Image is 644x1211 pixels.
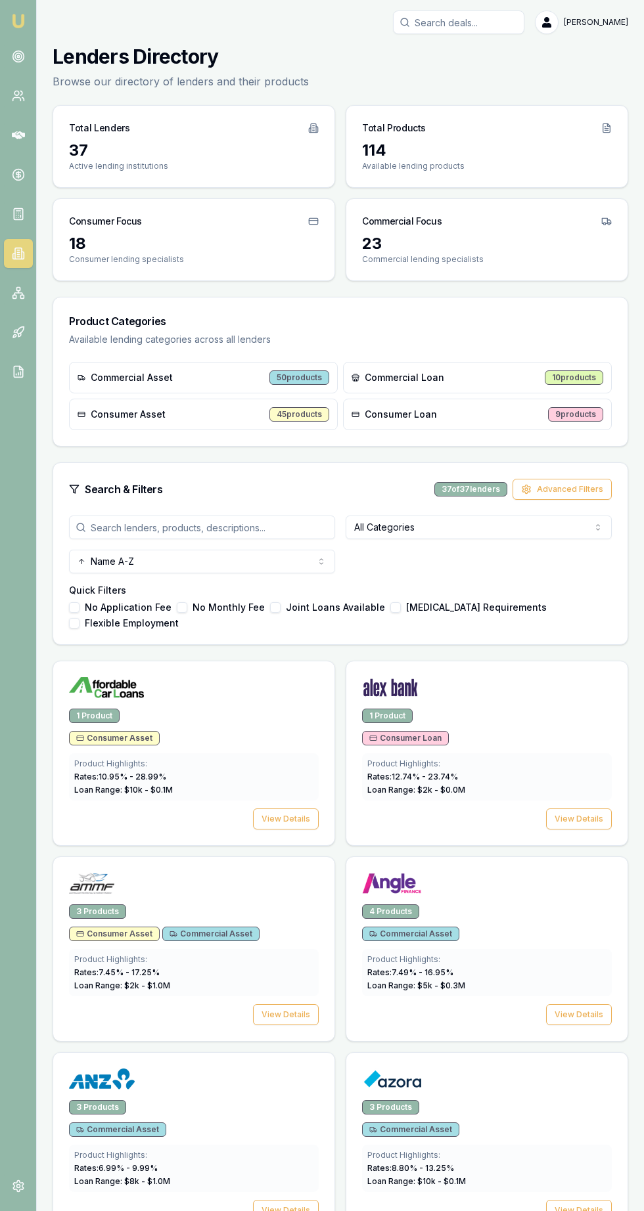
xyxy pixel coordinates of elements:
[269,370,329,385] div: 50 products
[74,759,313,769] div: Product Highlights:
[76,733,152,743] span: Consumer Asset
[545,370,603,385] div: 10 products
[365,408,437,421] span: Consumer Loan
[564,17,628,28] span: [PERSON_NAME]
[362,873,422,894] img: Angle Finance logo
[362,904,419,919] div: 4 Products
[76,929,152,939] span: Consumer Asset
[69,215,142,228] h3: Consumer Focus
[69,333,612,346] p: Available lending categories across all lenders
[69,904,126,919] div: 3 Products
[74,1176,170,1186] span: Loan Range: $ 8 k - $ 1.0 M
[74,967,160,977] span: Rates: 7.45 % - 17.25 %
[406,603,547,612] label: [MEDICAL_DATA] Requirements
[69,584,612,597] h4: Quick Filters
[546,808,612,829] button: View Details
[362,677,419,698] img: Alex Bank logo
[346,661,628,846] a: Alex Bank logo1 ProductConsumer LoanProduct Highlights:Rates:12.74% - 23.74%Loan Range: $2k - $0....
[367,772,458,782] span: Rates: 12.74 % - 23.74 %
[434,482,507,496] div: 37 of 37 lenders
[367,1176,466,1186] span: Loan Range: $ 10 k - $ 0.1 M
[74,980,170,990] span: Loan Range: $ 2 k - $ 1.0 M
[53,856,335,1042] a: AMMF logo3 ProductsConsumer AssetCommercial AssetProduct Highlights:Rates:7.45% - 17.25%Loan Rang...
[74,954,313,965] div: Product Highlights:
[369,929,452,939] span: Commercial Asset
[513,479,612,500] button: Advanced Filters
[362,140,612,161] div: 114
[367,967,453,977] span: Rates: 7.49 % - 16.95 %
[170,929,252,939] span: Commercial Asset
[367,1150,607,1160] div: Product Highlights:
[548,407,603,422] div: 9 products
[69,873,114,894] img: AMMF logo
[253,1004,319,1025] button: View Details
[85,619,179,628] label: Flexible Employment
[69,1068,135,1090] img: ANZ logo
[365,371,444,384] span: Commercial Loan
[362,233,612,254] div: 23
[362,161,612,171] p: Available lending products
[11,13,26,29] img: emu-icon-u.png
[69,121,129,135] h3: Total Lenders
[346,856,628,1042] a: Angle Finance logo4 ProductsCommercial AssetProduct Highlights:Rates:7.49% - 16.95%Loan Range: $5...
[69,516,335,539] input: Search lenders, products, descriptions...
[269,407,329,422] div: 45 products
[369,1124,452,1135] span: Commercial Asset
[69,677,144,698] img: Affordable Car Loans logo
[53,45,309,68] h1: Lenders Directory
[367,980,465,990] span: Loan Range: $ 5 k - $ 0.3 M
[367,785,465,795] span: Loan Range: $ 2 k - $ 0.0 M
[69,254,319,265] p: Consumer lending specialists
[53,74,309,89] p: Browse our directory of lenders and their products
[69,313,612,329] h3: Product Categories
[85,481,163,497] h3: Search & Filters
[76,1124,159,1135] span: Commercial Asset
[74,785,173,795] span: Loan Range: $ 10 k - $ 0.1 M
[393,11,524,34] input: Search deals
[367,954,607,965] div: Product Highlights:
[286,603,385,612] label: Joint Loans Available
[85,603,172,612] label: No Application Fee
[74,772,166,782] span: Rates: 10.95 % - 28.99 %
[362,1068,423,1090] img: Azora logo
[193,603,265,612] label: No Monthly Fee
[69,140,319,161] div: 37
[74,1163,158,1173] span: Rates: 6.99 % - 9.99 %
[367,1163,454,1173] span: Rates: 8.80 % - 13.25 %
[69,233,319,254] div: 18
[362,709,413,723] div: 1 Product
[91,408,166,421] span: Consumer Asset
[546,1004,612,1025] button: View Details
[362,215,442,228] h3: Commercial Focus
[367,759,607,769] div: Product Highlights:
[74,1150,313,1160] div: Product Highlights:
[69,1100,126,1114] div: 3 Products
[369,733,442,743] span: Consumer Loan
[91,371,173,384] span: Commercial Asset
[53,661,335,846] a: Affordable Car Loans logo1 ProductConsumer AssetProduct Highlights:Rates:10.95% - 28.99%Loan Rang...
[362,121,426,135] h3: Total Products
[362,254,612,265] p: Commercial lending specialists
[69,161,319,171] p: Active lending institutions
[362,1100,419,1114] div: 3 Products
[69,709,120,723] div: 1 Product
[253,808,319,829] button: View Details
